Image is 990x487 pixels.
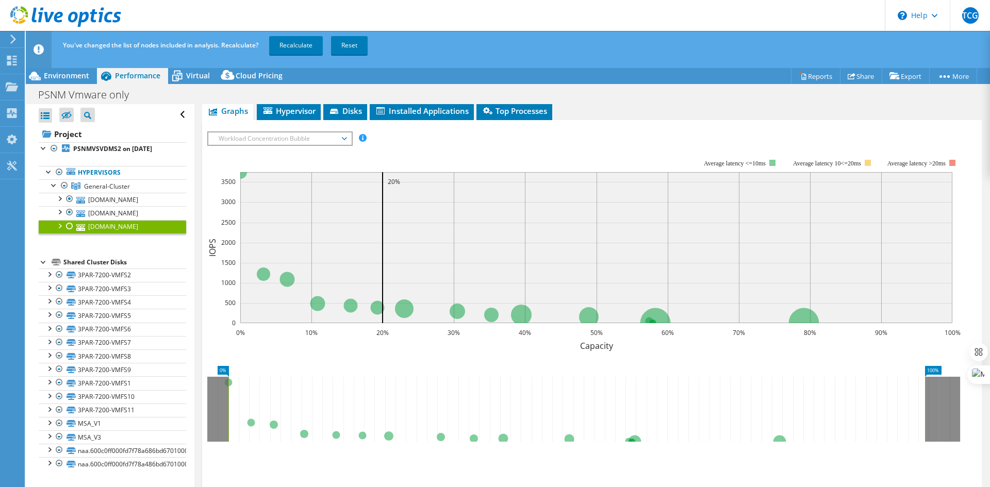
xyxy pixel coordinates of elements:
a: 3PAR-7200-VMFS10 [39,390,186,404]
a: 3PAR-7200-VMFS5 [39,309,186,322]
span: Top Processes [482,106,547,116]
text: 40% [519,328,531,337]
text: 0 [232,318,236,327]
span: You've changed the list of nodes included in analysis. Recalculate? [63,41,258,49]
a: Share [840,68,882,84]
text: 60% [662,328,674,337]
a: [DOMAIN_NAME] [39,220,186,233]
a: 3PAR-7200-VMFS1 [39,376,186,390]
div: Shared Cluster Disks [63,256,186,268]
a: 3PAR-7200-VMFS6 [39,323,186,336]
text: 100% [945,328,961,337]
text: Average latency >20ms [887,160,946,167]
a: Recalculate [269,36,323,55]
span: Performance [115,71,160,80]
text: 500 [225,298,236,307]
a: PSNMVSVDMS2 on [DATE] [39,142,186,156]
text: 30% [448,328,460,337]
text: 2000 [221,238,236,247]
a: [DOMAIN_NAME] [39,193,186,206]
span: Workload Concentration Bubble [213,132,346,145]
a: Project [39,126,186,142]
a: General-Cluster [39,179,186,193]
svg: \n [898,11,907,20]
span: TCG [962,7,979,24]
text: 50% [590,328,603,337]
text: 0% [236,328,245,337]
span: General-Cluster [84,182,130,191]
span: Hypervisor [262,106,316,116]
span: Cloud Pricing [236,71,283,80]
span: Installed Applications [375,106,469,116]
text: 20% [376,328,389,337]
a: Export [882,68,930,84]
a: naa.600c0ff000fd7f78a686bd6701000000 [39,444,186,457]
a: 3PAR-7200-VMFS4 [39,295,186,309]
text: IOPS [207,239,218,257]
text: 70% [733,328,745,337]
text: 80% [804,328,816,337]
a: MSA_V3 [39,430,186,444]
a: 3PAR-7200-VMFS3 [39,282,186,295]
a: 3PAR-7200-VMFS8 [39,349,186,363]
h1: PSNM Vmware only [34,89,145,100]
a: 3PAR-7200-VMFS2 [39,268,186,282]
text: 3000 [221,197,236,206]
a: Reset [331,36,368,55]
text: 1500 [221,258,236,267]
text: 3500 [221,177,236,186]
a: More [929,68,977,84]
span: Virtual [186,71,210,80]
a: MSA_V1 [39,417,186,430]
a: Reports [791,68,840,84]
text: 10% [305,328,318,337]
a: Hypervisors [39,166,186,179]
a: naa.600c0ff000fd7f78a486bd6701000000 [39,457,186,471]
text: 1000 [221,278,236,287]
span: Environment [44,71,89,80]
a: 3PAR-7200-VMFS7 [39,336,186,349]
b: PSNMVSVDMS2 on [DATE] [73,144,152,153]
text: 20% [388,177,400,186]
a: 3PAR-7200-VMFS11 [39,404,186,417]
tspan: Average latency 10<=20ms [793,160,861,167]
text: 2500 [221,218,236,227]
text: Capacity [580,340,614,351]
a: 3PAR-7200-VMFS9 [39,363,186,376]
tspan: Average latency <=10ms [704,160,766,167]
span: Disks [328,106,362,116]
span: Graphs [207,106,248,116]
text: 90% [875,328,887,337]
a: [DOMAIN_NAME] [39,206,186,220]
